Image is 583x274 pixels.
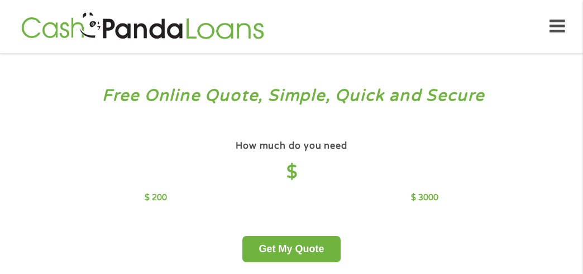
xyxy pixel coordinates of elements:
[18,11,267,42] img: GetLoanNow Logo
[242,236,340,262] button: Get My Quote
[145,192,167,204] p: $ 200
[411,192,438,204] p: $ 3000
[145,161,438,184] h4: $
[236,140,347,152] h4: How much do you need
[32,86,551,106] h3: Free Online Quote, Simple, Quick and Secure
